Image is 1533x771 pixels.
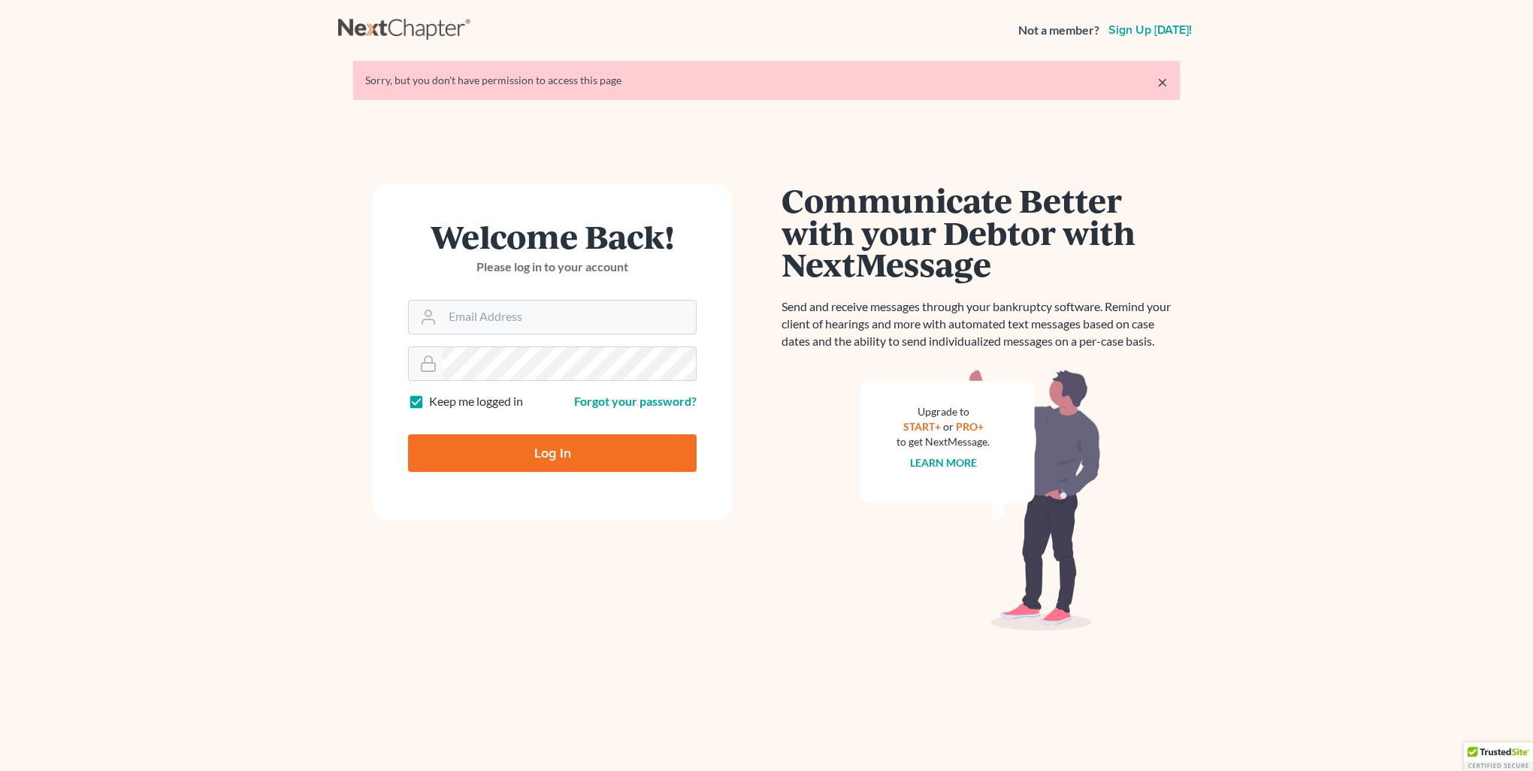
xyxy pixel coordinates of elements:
[956,420,984,433] a: PRO+
[574,394,697,408] a: Forgot your password?
[943,420,954,433] span: or
[1018,22,1099,39] strong: Not a member?
[408,220,697,252] h1: Welcome Back!
[408,434,697,472] input: Log In
[408,259,697,276] p: Please log in to your account
[860,368,1101,631] img: nextmessage_bg-59042aed3d76b12b5cd301f8e5b87938c9018125f34e5fa2b7a6b67550977c72.svg
[365,73,1168,88] div: Sorry, but you don't have permission to access this page
[1157,73,1168,91] a: ×
[1105,24,1195,36] a: Sign up [DATE]!
[897,434,990,449] div: to get NextMessage.
[903,420,941,433] a: START+
[910,456,977,469] a: Learn more
[443,301,696,334] input: Email Address
[429,393,523,410] label: Keep me logged in
[897,404,990,419] div: Upgrade to
[782,184,1180,280] h1: Communicate Better with your Debtor with NextMessage
[1464,742,1533,771] div: TrustedSite Certified
[782,298,1180,350] p: Send and receive messages through your bankruptcy software. Remind your client of hearings and mo...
